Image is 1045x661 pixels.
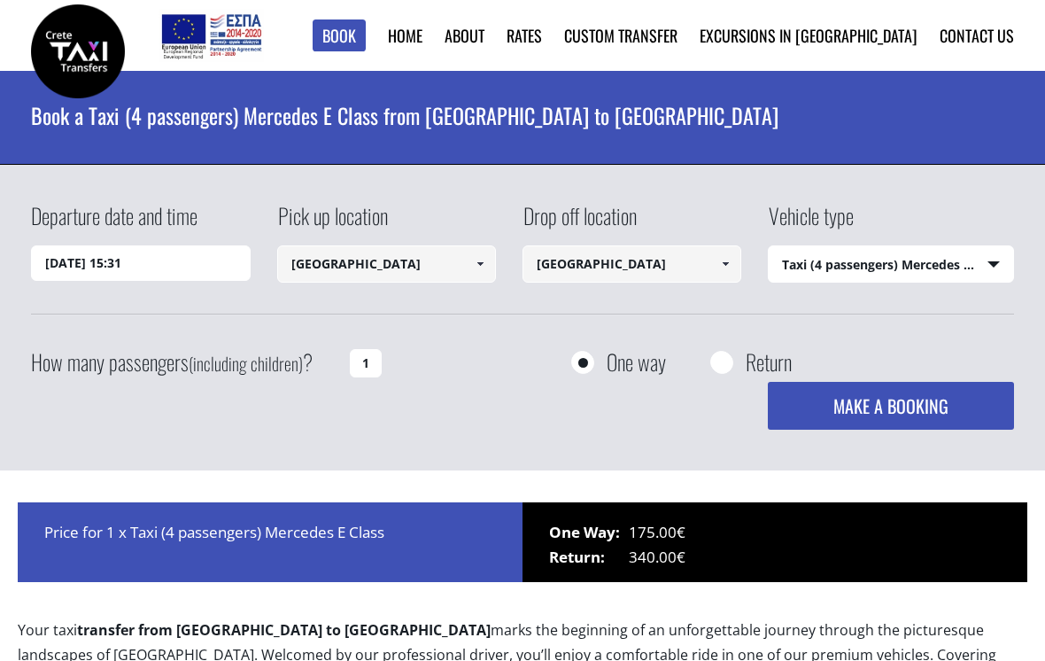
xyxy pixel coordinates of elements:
a: Contact us [940,24,1014,47]
span: Return: [549,545,629,570]
input: Select pickup location [277,245,496,283]
label: One way [607,351,666,373]
label: Vehicle type [768,200,854,245]
img: e-bannersEUERDF180X90.jpg [159,9,264,62]
span: One Way: [549,520,629,545]
a: Home [388,24,422,47]
div: 175.00€ 340.00€ [522,502,1027,582]
img: Crete Taxi Transfers | Book a Taxi transfer from Heraklion city to Chania city | Crete Taxi Trans... [31,4,125,98]
label: Pick up location [277,200,388,245]
a: Show All Items [711,245,740,283]
a: Show All Items [466,245,495,283]
a: About [445,24,484,47]
button: MAKE A BOOKING [768,382,1013,430]
a: Rates [507,24,542,47]
div: Price for 1 x Taxi (4 passengers) Mercedes E Class [18,502,522,582]
label: Drop off location [522,200,637,245]
label: How many passengers ? [31,341,339,385]
a: Custom Transfer [564,24,677,47]
label: Departure date and time [31,200,197,245]
a: Crete Taxi Transfers | Book a Taxi transfer from Heraklion city to Chania city | Crete Taxi Trans... [31,40,125,58]
small: (including children) [189,350,303,377]
label: Return [746,351,792,373]
a: Excursions in [GEOGRAPHIC_DATA] [700,24,917,47]
span: Taxi (4 passengers) Mercedes E Class [769,246,1012,284]
b: transfer from [GEOGRAPHIC_DATA] to [GEOGRAPHIC_DATA] [77,620,491,640]
a: Book [313,19,366,52]
h1: Book a Taxi (4 passengers) Mercedes E Class from [GEOGRAPHIC_DATA] to [GEOGRAPHIC_DATA] [31,71,1013,159]
input: Select drop-off location [522,245,741,283]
